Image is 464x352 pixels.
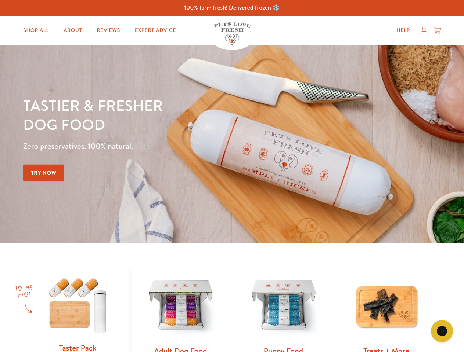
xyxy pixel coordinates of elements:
[214,22,251,45] img: Pets Love Fresh
[23,165,64,181] a: Try Now
[58,23,88,38] a: About
[427,318,457,345] iframe: Gorgias live chat messenger
[391,23,416,38] a: Help
[91,23,126,38] a: Reviews
[17,23,55,38] a: Shop All
[129,23,182,38] a: Expert Advice
[23,140,302,153] p: Zero preservatives. 100% natural.
[23,96,302,134] h1: Tastier & fresher dog food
